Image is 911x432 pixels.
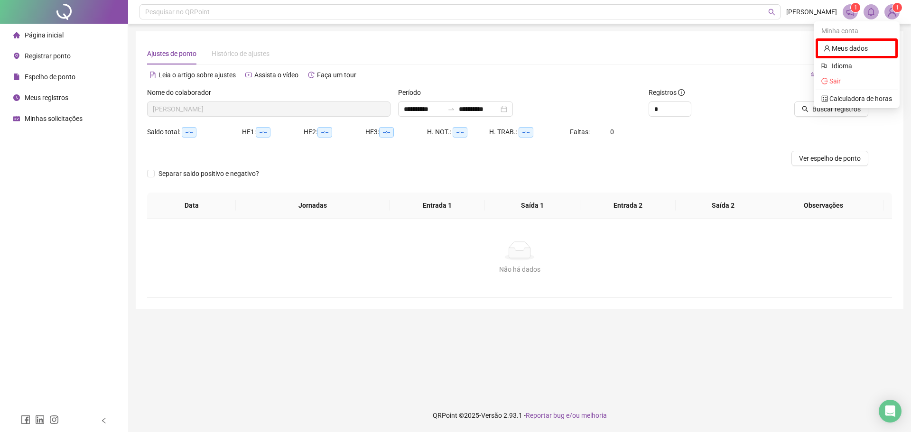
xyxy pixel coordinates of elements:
span: environment [13,53,20,59]
span: Espelho de ponto [25,73,75,81]
footer: QRPoint © 2025 - 2.93.1 - [128,399,911,432]
span: --:-- [453,127,467,138]
span: --:-- [317,127,332,138]
span: --:-- [256,127,270,138]
span: Ver espelho de ponto [799,153,861,164]
span: Histórico de ajustes [212,50,270,57]
div: Não há dados [158,264,881,275]
span: file-text [149,72,156,78]
span: facebook [21,415,30,424]
span: Ajustes de ponto [147,50,196,57]
span: swap-right [447,105,455,113]
span: notification [846,8,855,16]
span: file [13,74,20,80]
span: --:-- [379,127,394,138]
button: Ver espelho de ponto [791,151,868,166]
label: Nome do colaborador [147,87,217,98]
span: search [768,9,775,16]
span: Observações [771,200,876,211]
span: Separar saldo positivo e negativo? [155,168,263,179]
th: Saída 2 [676,193,771,219]
div: H. NOT.: [427,127,489,138]
span: Registros [649,87,685,98]
span: search [802,106,809,112]
span: bell [867,8,875,16]
th: Data [147,193,236,219]
span: clock-circle [13,94,20,101]
div: H. TRAB.: [489,127,570,138]
span: JOAB ALMEIDA DA SILVA [153,102,385,116]
span: 0 [610,128,614,136]
span: --:-- [519,127,533,138]
button: Buscar registros [794,101,868,117]
span: info-circle [678,89,685,96]
th: Saída 1 [485,193,580,219]
span: Faça um tour [317,71,356,79]
a: user Meus dados [824,45,868,52]
img: 83313 [885,5,899,19]
span: home [13,32,20,38]
span: Minhas solicitações [25,115,83,122]
span: Sair [829,77,841,85]
div: Open Intercom Messenger [879,400,902,423]
div: HE 1: [242,127,304,138]
span: [PERSON_NAME] [786,7,837,17]
div: Saldo total: [147,127,242,138]
span: swap [810,72,817,78]
span: flag [821,61,828,71]
span: 1 [896,4,899,11]
th: Observações [763,193,884,219]
span: Registrar ponto [25,52,71,60]
span: Página inicial [25,31,64,39]
span: schedule [13,115,20,122]
span: youtube [245,72,252,78]
th: Entrada 2 [580,193,676,219]
span: to [447,105,455,113]
div: HE 2: [304,127,365,138]
span: Faltas: [570,128,591,136]
span: history [308,72,315,78]
span: Versão [481,412,502,419]
th: Entrada 1 [390,193,485,219]
label: Período [398,87,427,98]
span: instagram [49,415,59,424]
th: Jornadas [236,193,390,219]
span: Reportar bug e/ou melhoria [526,412,607,419]
span: 1 [854,4,857,11]
div: Minha conta [816,23,898,38]
sup: 1 [851,3,860,12]
span: linkedin [35,415,45,424]
span: Buscar registros [812,104,861,114]
span: Meus registros [25,94,68,101]
span: Idioma [832,61,886,71]
span: Assista o vídeo [254,71,298,79]
span: --:-- [182,127,196,138]
span: Leia o artigo sobre ajustes [158,71,236,79]
span: logout [821,78,828,84]
div: HE 3: [365,127,427,138]
a: calculator Calculadora de horas [821,95,892,102]
sup: Atualize o seu contato no menu Meus Dados [892,3,902,12]
span: left [101,417,107,424]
